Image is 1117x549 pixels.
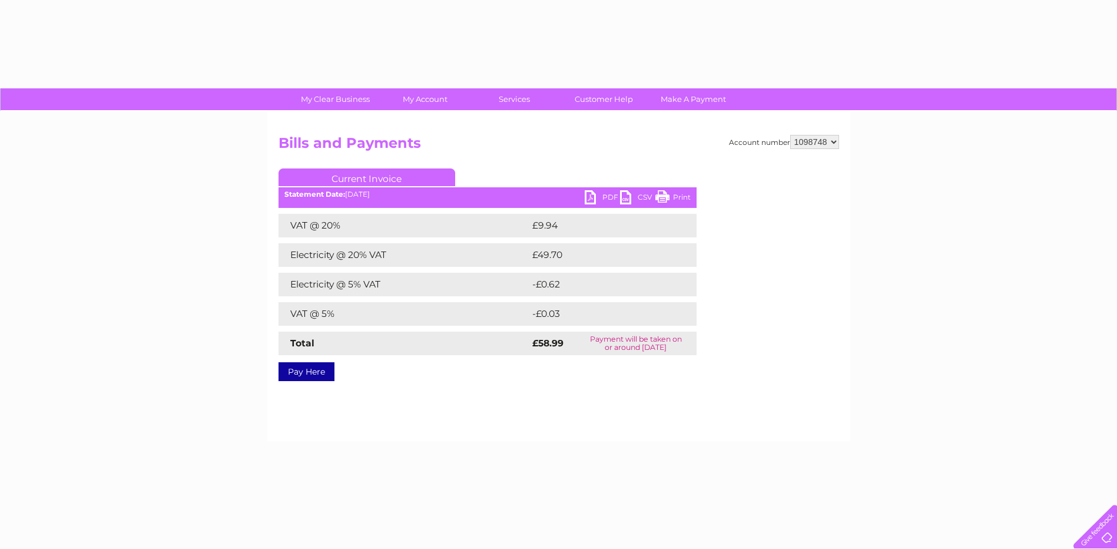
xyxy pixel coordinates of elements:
[575,332,697,355] td: Payment will be taken on or around [DATE]
[279,273,529,296] td: Electricity @ 5% VAT
[287,88,384,110] a: My Clear Business
[532,338,564,349] strong: £58.99
[290,338,314,349] strong: Total
[279,135,839,157] h2: Bills and Payments
[555,88,652,110] a: Customer Help
[279,302,529,326] td: VAT @ 5%
[529,214,670,237] td: £9.94
[279,362,334,381] a: Pay Here
[284,190,345,199] b: Statement Date:
[376,88,473,110] a: My Account
[585,190,620,207] a: PDF
[529,273,672,296] td: -£0.62
[279,214,529,237] td: VAT @ 20%
[645,88,742,110] a: Make A Payment
[466,88,563,110] a: Services
[655,190,691,207] a: Print
[279,243,529,267] td: Electricity @ 20% VAT
[729,135,839,149] div: Account number
[279,168,455,186] a: Current Invoice
[620,190,655,207] a: CSV
[279,190,697,199] div: [DATE]
[529,243,673,267] td: £49.70
[529,302,672,326] td: -£0.03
